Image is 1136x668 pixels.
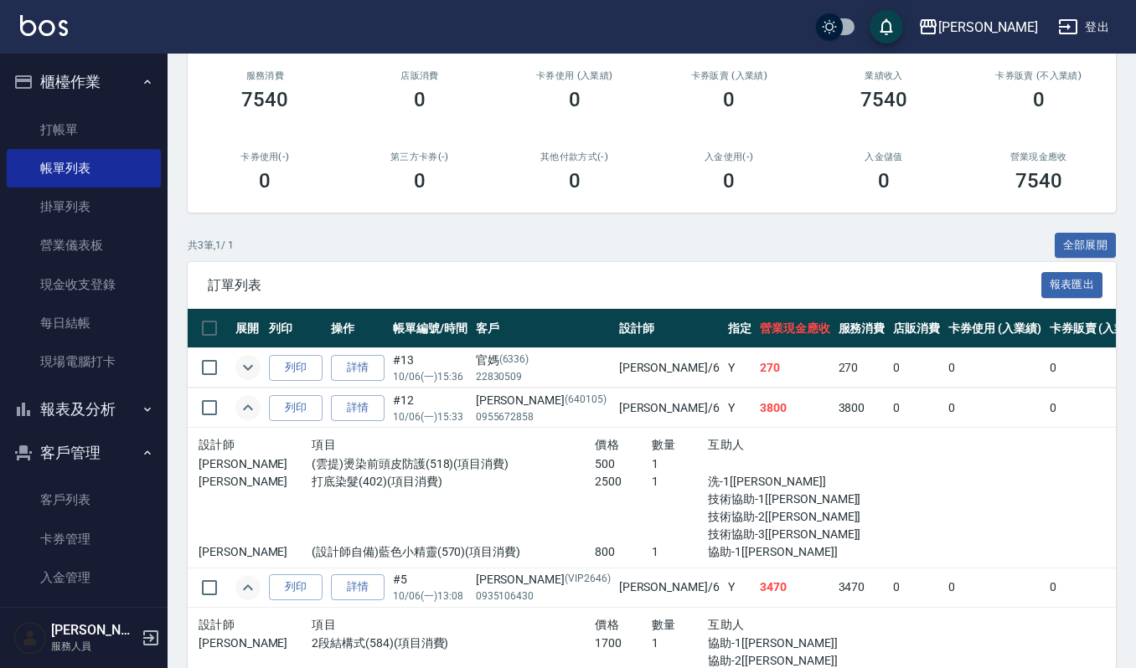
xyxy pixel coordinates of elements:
button: 報表及分析 [7,388,161,431]
div: [PERSON_NAME] [476,392,611,409]
p: (640105) [565,392,607,409]
p: 2500 [595,473,652,491]
h3: 0 [414,88,426,111]
p: (雲提)燙染前頭皮防護(518)(項目消費) [312,455,595,473]
p: [PERSON_NAME] [199,455,312,473]
span: 設計師 [199,438,235,451]
p: 800 [595,543,652,561]
span: 設計師 [199,618,235,631]
p: 1 [652,543,709,561]
span: 數量 [652,438,676,451]
td: 0 [944,388,1046,428]
th: 帳單編號/時間 [389,309,472,348]
a: 現金收支登錄 [7,265,161,304]
th: 服務消費 [834,309,890,348]
h3: 0 [723,169,735,193]
p: 共 3 筆, 1 / 1 [188,238,234,253]
p: 0935106430 [476,588,611,604]
p: [PERSON_NAME] [199,473,312,491]
td: Y [724,568,756,607]
td: [PERSON_NAME] /6 [615,388,724,428]
span: 價格 [595,618,619,631]
p: 協助-1[[PERSON_NAME]] [708,543,878,561]
td: 0 [944,348,1046,388]
p: (6336) [499,352,529,369]
th: 列印 [265,309,327,348]
th: 營業現金應收 [756,309,834,348]
button: 列印 [269,395,323,421]
h3: 0 [569,169,581,193]
td: #13 [389,348,472,388]
h2: 入金儲值 [827,152,942,162]
p: 10/06 (一) 15:33 [393,409,467,424]
div: 官媽 [476,352,611,369]
p: 洗-1[[PERSON_NAME]] [708,473,878,491]
a: 掛單列表 [7,188,161,226]
h3: 0 [259,169,271,193]
td: [PERSON_NAME] /6 [615,568,724,607]
p: 服務人員 [51,639,137,654]
h3: 服務消費 [208,70,323,81]
h2: 卡券使用 (入業績) [517,70,632,81]
th: 店販消費 [889,309,944,348]
h5: [PERSON_NAME] [51,622,137,639]
button: 登出 [1051,12,1116,43]
a: 打帳單 [7,110,161,149]
p: 打底染髮(402)(項目消費) [312,473,595,491]
img: Logo [20,15,68,36]
td: 0 [944,568,1046,607]
h2: 第三方卡券(-) [363,152,478,162]
p: 22830509 [476,369,611,384]
button: [PERSON_NAME] [911,10,1045,44]
p: (VIP2646) [565,571,611,588]
td: 0 [889,568,944,607]
th: 卡券使用 (入業績) [944,309,1046,348]
h3: 0 [878,169,890,193]
h2: 卡券使用(-) [208,152,323,162]
h2: 營業現金應收 [981,152,1096,162]
button: expand row [235,395,261,420]
p: 1 [652,473,709,491]
h3: 0 [723,88,735,111]
td: 0 [889,348,944,388]
th: 客戶 [472,309,615,348]
td: #5 [389,568,472,607]
span: 價格 [595,438,619,451]
h3: 0 [569,88,581,111]
h3: 7540 [860,88,907,111]
button: expand row [235,575,261,600]
div: [PERSON_NAME] [476,571,611,588]
a: 報表匯出 [1041,276,1103,292]
a: 入金管理 [7,558,161,597]
a: 詳情 [331,395,385,421]
h2: 入金使用(-) [672,152,787,162]
a: 卡券管理 [7,520,161,558]
span: 訂單列表 [208,277,1041,294]
h2: 業績收入 [827,70,942,81]
a: 帳單列表 [7,149,161,188]
button: expand row [235,355,261,380]
p: 協助-1[[PERSON_NAME]] [708,635,878,652]
button: 列印 [269,574,323,600]
p: 0955672858 [476,409,611,424]
a: 營業儀表板 [7,226,161,265]
h3: 7540 [241,88,288,111]
h2: 卡券販賣 (入業績) [672,70,787,81]
p: 技術協助-2[[PERSON_NAME]] [708,508,878,526]
td: [PERSON_NAME] /6 [615,348,724,388]
td: Y [724,348,756,388]
button: 客戶管理 [7,431,161,475]
p: 10/06 (一) 13:08 [393,588,467,604]
span: 互助人 [708,618,744,631]
td: Y [724,388,756,428]
img: Person [13,621,47,655]
button: 報表匯出 [1041,272,1103,298]
th: 展開 [231,309,265,348]
p: 1700 [595,635,652,652]
p: 1 [652,455,709,473]
p: [PERSON_NAME] [199,543,312,561]
a: 現場電腦打卡 [7,342,161,381]
button: 列印 [269,355,323,381]
td: 3470 [756,568,834,607]
button: 櫃檯作業 [7,60,161,104]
